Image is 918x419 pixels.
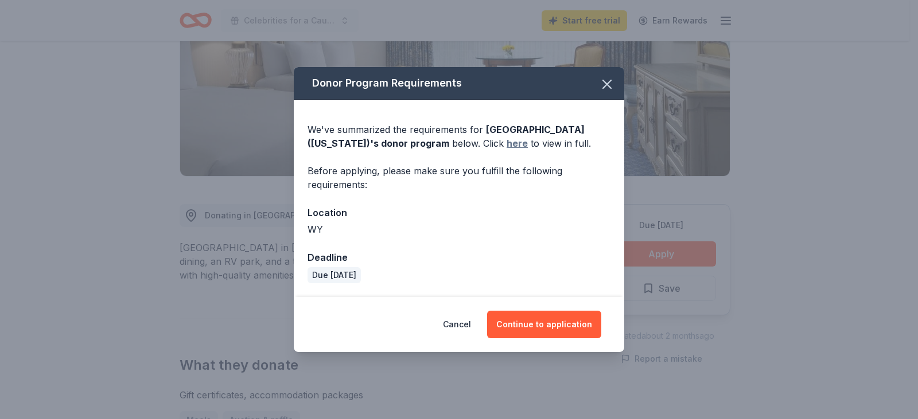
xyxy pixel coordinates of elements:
[308,205,610,220] div: Location
[308,267,361,283] div: Due [DATE]
[308,250,610,265] div: Deadline
[443,311,471,338] button: Cancel
[308,222,610,236] div: WY
[308,123,610,150] div: We've summarized the requirements for below. Click to view in full.
[507,136,528,150] a: here
[308,164,610,191] div: Before applying, please make sure you fulfill the following requirements:
[294,67,624,100] div: Donor Program Requirements
[487,311,601,338] button: Continue to application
